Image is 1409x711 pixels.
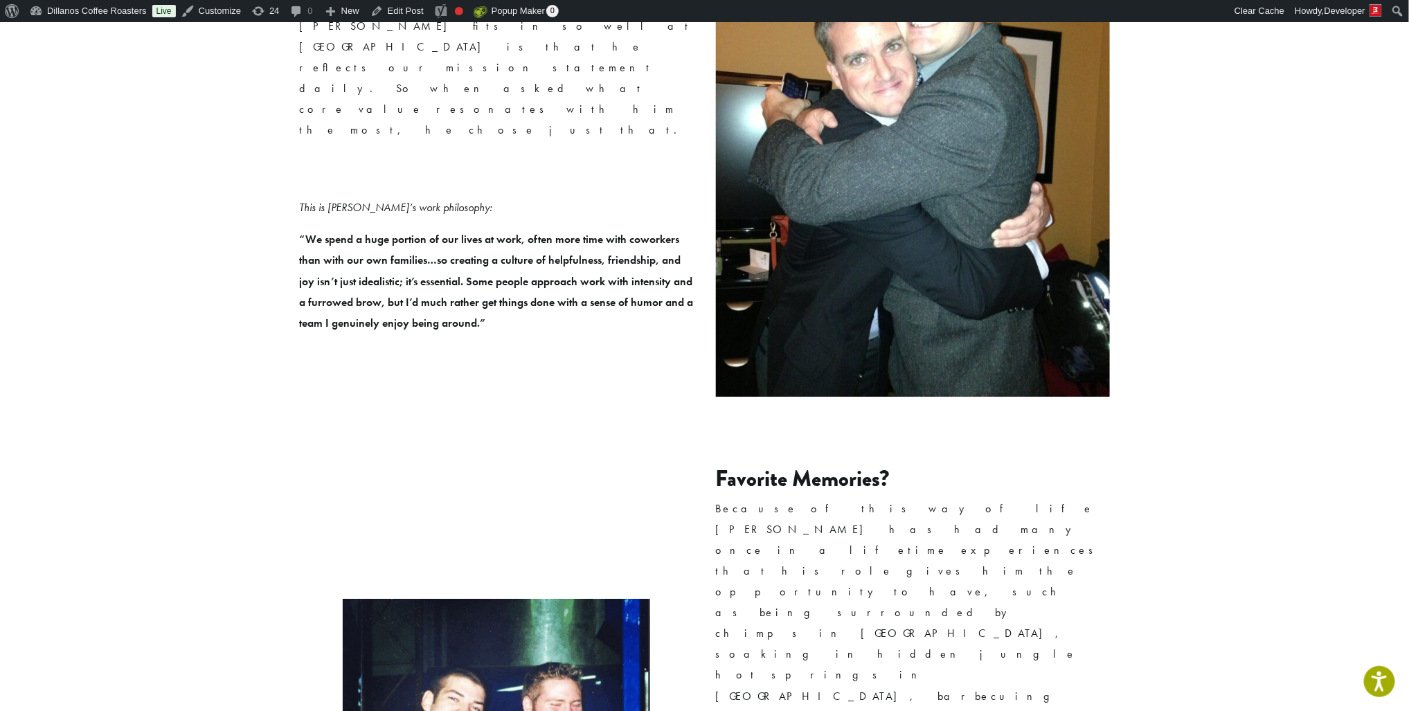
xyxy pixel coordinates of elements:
span: 0 [546,5,559,17]
a: Live [152,5,176,17]
div: Focus keyphrase not set [455,7,463,15]
strong: “We spend a huge portion of our lives at work, often more time with coworkers than with our own f... [300,232,694,330]
span: Developer [1325,6,1365,16]
em: This is [PERSON_NAME]’s work philosophy: [300,200,493,215]
h3: Favorite Memories? [716,466,1110,492]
